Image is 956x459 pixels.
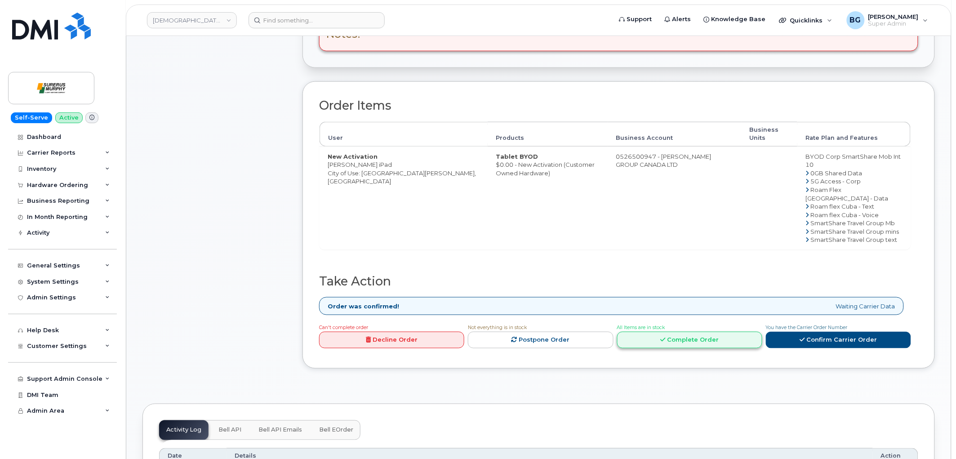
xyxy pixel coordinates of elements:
strong: New Activation [328,153,378,160]
th: Business Account [608,122,742,147]
span: Roam flex Cuba - Voice [810,211,879,218]
div: Quicklinks [773,11,839,29]
a: Confirm Carrier Order [766,332,911,348]
span: You have the Carrier Order Number [766,325,848,331]
span: Alerts [672,15,691,24]
span: 0GB Shared Data [810,169,862,177]
span: Bell eOrder [319,427,353,434]
h2: Order Items [319,99,911,112]
a: Knowledge Base [698,10,772,28]
td: [PERSON_NAME] iPad City of Use: [GEOGRAPHIC_DATA][PERSON_NAME], [GEOGRAPHIC_DATA] [320,147,488,250]
span: Super Admin [868,20,919,27]
a: Postpone Order [468,332,613,348]
span: Quicklinks [790,17,823,24]
strong: Tablet BYOD [496,153,538,160]
th: Business Units [742,122,798,147]
td: BYOD Corp SmartShare Mob Int 10 [797,147,911,250]
th: Products [488,122,608,147]
strong: Order was confirmed! [328,302,399,311]
h3: Notes! [326,29,360,40]
span: Can't complete order [319,325,368,331]
span: 5G Access - Corp [810,178,861,185]
a: Support [613,10,658,28]
span: [PERSON_NAME] [868,13,919,20]
span: Support [627,15,652,24]
div: Bill Geary [840,11,934,29]
h2: Take Action [319,275,911,288]
a: Alerts [658,10,698,28]
span: Bell API [218,427,241,434]
span: SmartShare Travel Group Mb [810,219,895,227]
span: SmartShare Travel Group text [810,236,897,243]
span: BG [850,15,861,26]
a: Surerus Murphy [147,12,237,28]
span: Roam Flex [GEOGRAPHIC_DATA] - Data [805,186,888,202]
input: Find something... [249,12,385,28]
span: SmartShare Travel Group mins [810,228,899,235]
span: Knowledge Base [711,15,766,24]
th: User [320,122,488,147]
th: Rate Plan and Features [797,122,911,147]
td: 0526500947 - [PERSON_NAME] GROUP CANADA LTD [608,147,742,250]
span: Not everything is in stock [468,325,527,331]
a: Decline Order [319,332,464,348]
span: All Items are in stock [617,325,665,331]
span: Bell API Emails [258,427,302,434]
td: $0.00 - New Activation (Customer Owned Hardware) [488,147,608,250]
div: Waiting Carrier Data [319,297,904,316]
span: Roam flex Cuba - Text [810,203,874,210]
a: Complete Order [617,332,762,348]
